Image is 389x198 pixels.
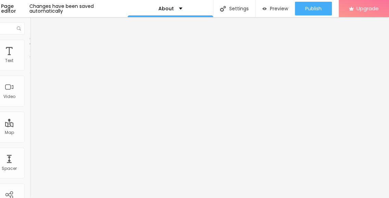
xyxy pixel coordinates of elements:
[5,130,14,135] div: Map
[256,2,295,15] button: Preview
[262,6,267,12] img: view-1.svg
[17,26,21,30] img: Icone
[29,4,127,13] div: Changes have been saved automatically
[270,6,288,11] span: Preview
[295,2,332,15] button: Publish
[30,17,389,198] iframe: Editor
[356,5,379,11] span: Upgrade
[158,6,174,11] p: About
[305,6,322,11] span: Publish
[3,94,15,99] div: Video
[220,6,226,12] img: Icone
[2,166,17,171] div: Spacer
[5,58,13,63] div: Text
